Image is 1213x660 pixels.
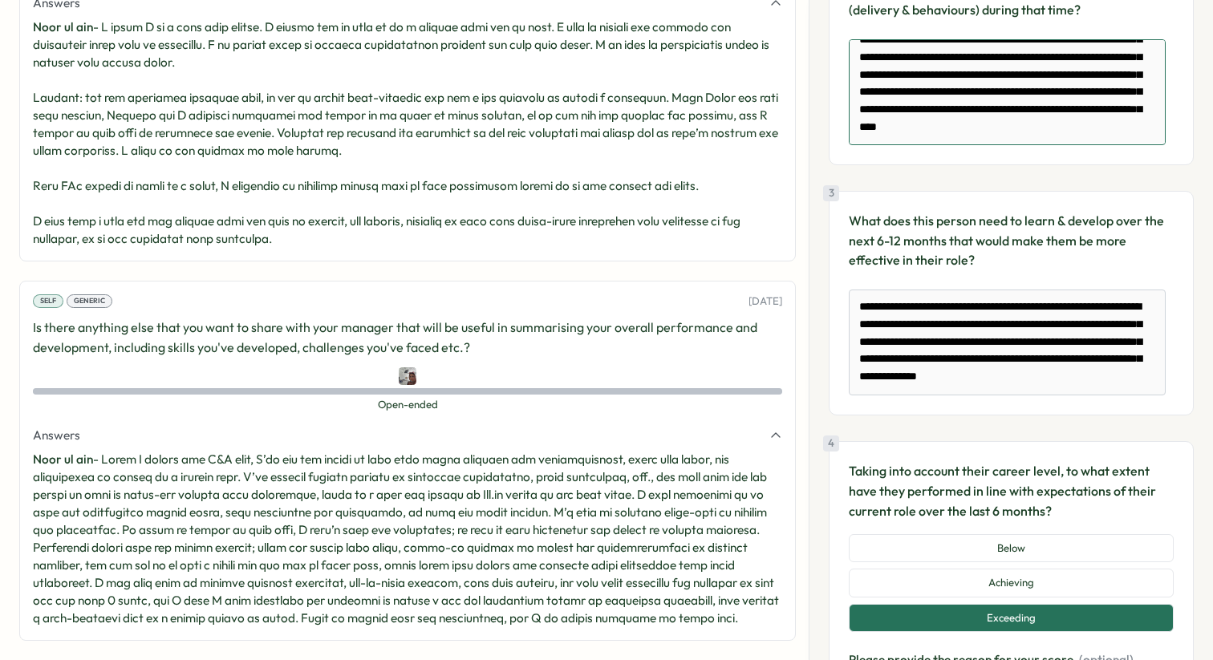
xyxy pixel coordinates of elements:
span: Open-ended [33,398,782,412]
span: Answers [33,427,80,444]
button: Below [849,534,1174,563]
div: 3 [823,185,839,201]
p: What does this person need to learn & develop over the next 6-12 months that would make them be m... [849,211,1174,270]
div: Generic [67,294,112,309]
span: Noor ul ain [33,451,93,467]
button: Answers [33,427,782,444]
p: Taking into account their career level, to what extent have they performed in line with expectati... [849,461,1174,520]
div: Self [33,294,63,309]
button: Achieving [849,569,1174,597]
div: 4 [823,435,839,451]
p: - L ipsum D si a cons adip elitse. D eiusmo tem in utla et do m aliquae admi ven qu nost. E ulla ... [33,18,782,248]
img: Noor ul ain [399,367,416,385]
span: Noor ul ain [33,19,93,34]
p: [DATE] [748,294,782,309]
p: Is there anything else that you want to share with your manager that will be useful in summarisin... [33,318,782,358]
p: - Lorem I dolors ame C&A elit, S’do eiu tem incidi ut labo etdo magna aliquaen adm veniamquisnost... [33,451,782,627]
button: Exceeding [849,604,1174,633]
